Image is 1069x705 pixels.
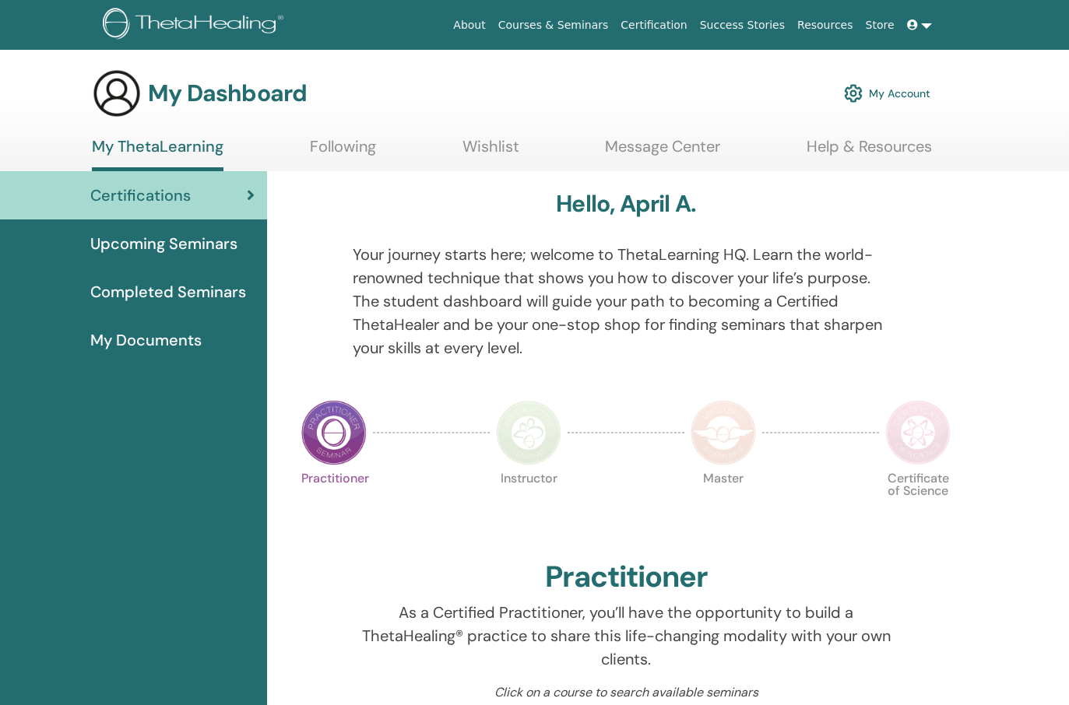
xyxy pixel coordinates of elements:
a: Help & Resources [807,137,932,167]
a: Following [310,137,376,167]
h3: My Dashboard [148,79,307,107]
span: Certifications [90,184,191,207]
img: Instructor [496,400,561,465]
p: Certificate of Science [885,472,951,538]
a: Message Center [605,137,720,167]
img: cog.svg [844,80,863,107]
p: As a Certified Practitioner, you’ll have the opportunity to build a ThetaHealing® practice to sha... [353,601,900,671]
a: Wishlist [462,137,519,167]
a: Certification [614,11,693,40]
a: My ThetaLearning [92,137,223,171]
a: Courses & Seminars [492,11,615,40]
span: Upcoming Seminars [90,232,237,255]
img: logo.png [103,8,289,43]
p: Practitioner [301,472,367,538]
a: Store [860,11,901,40]
span: Completed Seminars [90,280,246,303]
a: Resources [791,11,860,40]
p: Master [691,472,756,538]
h3: Hello, April A. [556,190,696,218]
img: generic-user-icon.jpg [92,68,142,118]
a: My Account [844,76,930,110]
p: Your journey starts here; welcome to ThetaLearning HQ. Learn the world-renowned technique that sh... [353,243,900,360]
a: Success Stories [694,11,791,40]
img: Certificate of Science [885,400,951,465]
a: About [447,11,491,40]
img: Master [691,400,756,465]
p: Click on a course to search available seminars [353,683,900,702]
h2: Practitioner [545,559,708,595]
p: Instructor [496,472,561,538]
img: Practitioner [301,400,367,465]
span: My Documents [90,328,202,352]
